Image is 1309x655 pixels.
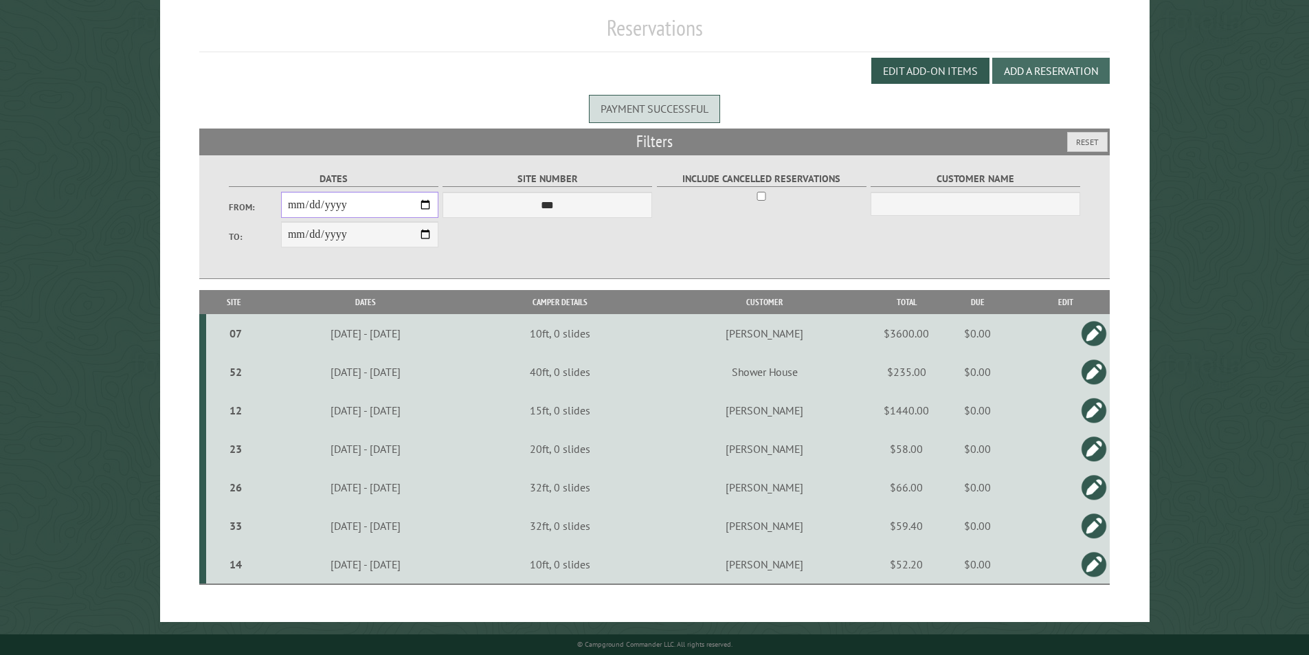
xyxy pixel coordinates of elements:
td: [PERSON_NAME] [650,314,879,353]
td: $52.20 [879,545,934,584]
button: Add a Reservation [992,58,1110,84]
h2: Filters [199,129,1110,155]
div: [DATE] - [DATE] [264,442,467,456]
td: $0.00 [934,430,1021,468]
td: $3600.00 [879,314,934,353]
label: Include Cancelled Reservations [657,171,866,187]
div: 23 [212,442,260,456]
label: Dates [229,171,438,187]
td: 40ft, 0 slides [469,353,650,391]
th: Total [879,290,934,314]
div: 12 [212,403,260,417]
td: [PERSON_NAME] [650,507,879,545]
td: [PERSON_NAME] [650,468,879,507]
td: $0.00 [934,314,1021,353]
label: To: [229,230,281,243]
label: Site Number [443,171,652,187]
td: [PERSON_NAME] [650,430,879,468]
th: Dates [262,290,469,314]
div: 14 [212,557,260,571]
div: [DATE] - [DATE] [264,326,467,340]
div: [DATE] - [DATE] [264,365,467,379]
td: $0.00 [934,353,1021,391]
label: Customer Name [871,171,1080,187]
td: $0.00 [934,468,1021,507]
h1: Reservations [199,14,1110,52]
td: 15ft, 0 slides [469,391,650,430]
small: © Campground Commander LLC. All rights reserved. [577,640,732,649]
td: Shower House [650,353,879,391]
td: 32ft, 0 slides [469,468,650,507]
div: [DATE] - [DATE] [264,403,467,417]
div: [DATE] - [DATE] [264,480,467,494]
td: 32ft, 0 slides [469,507,650,545]
td: $1440.00 [879,391,934,430]
th: Edit [1021,290,1110,314]
td: 10ft, 0 slides [469,545,650,584]
th: Camper Details [469,290,650,314]
td: $0.00 [934,545,1021,584]
div: 52 [212,365,260,379]
th: Due [934,290,1021,314]
td: [PERSON_NAME] [650,545,879,584]
td: $66.00 [879,468,934,507]
label: From: [229,201,281,214]
div: 07 [212,326,260,340]
th: Customer [650,290,879,314]
div: [DATE] - [DATE] [264,519,467,533]
div: 33 [212,519,260,533]
div: 26 [212,480,260,494]
button: Reset [1067,132,1108,152]
button: Edit Add-on Items [871,58,989,84]
td: $235.00 [879,353,934,391]
td: [PERSON_NAME] [650,391,879,430]
td: $58.00 [879,430,934,468]
td: $0.00 [934,507,1021,545]
td: 10ft, 0 slides [469,314,650,353]
th: Site [206,290,262,314]
td: 20ft, 0 slides [469,430,650,468]
div: [DATE] - [DATE] [264,557,467,571]
td: $0.00 [934,391,1021,430]
td: $59.40 [879,507,934,545]
div: Payment successful [589,95,720,122]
